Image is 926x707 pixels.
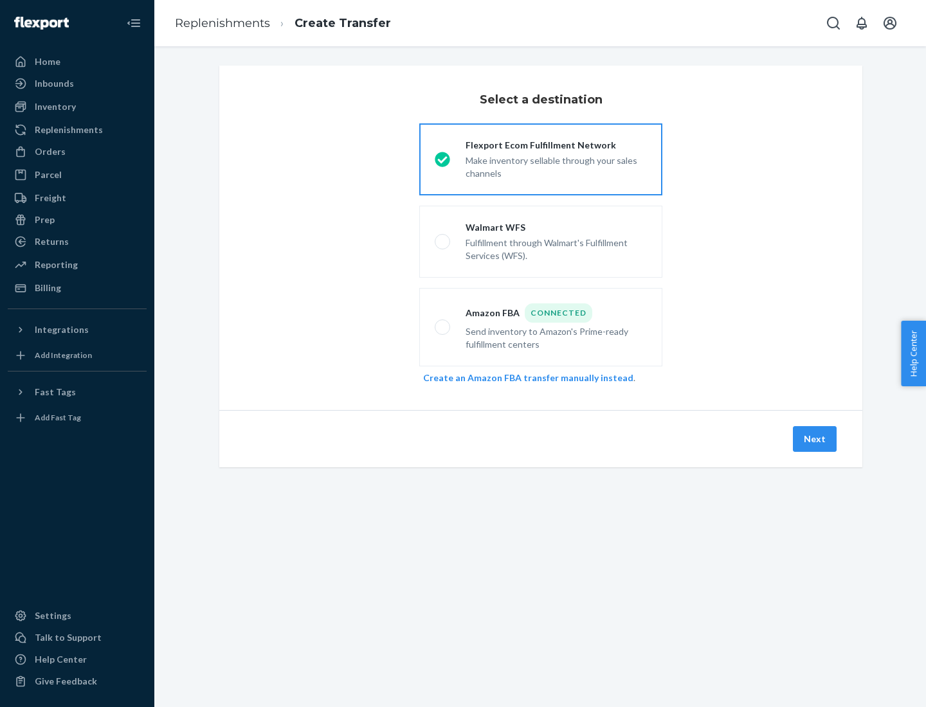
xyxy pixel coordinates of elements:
div: Integrations [35,323,89,336]
button: Integrations [8,319,147,340]
a: Returns [8,231,147,252]
div: Billing [35,282,61,294]
a: Settings [8,605,147,626]
a: Freight [8,188,147,208]
a: Help Center [8,649,147,670]
a: Add Integration [8,345,147,366]
div: Inventory [35,100,76,113]
div: Settings [35,609,71,622]
div: Home [35,55,60,68]
a: Create Transfer [295,16,391,30]
a: Orders [8,141,147,162]
div: Add Integration [35,350,92,361]
div: Parcel [35,168,62,181]
a: Reporting [8,255,147,275]
div: Send inventory to Amazon's Prime-ready fulfillment centers [466,323,647,351]
button: Open account menu [877,10,903,36]
div: Add Fast Tag [35,412,81,423]
button: Help Center [901,321,926,386]
div: Fast Tags [35,386,76,398]
button: Open Search Box [821,10,846,36]
div: Walmart WFS [466,221,647,234]
div: Give Feedback [35,675,97,688]
button: Close Navigation [121,10,147,36]
div: Freight [35,192,66,204]
button: Next [793,426,837,452]
div: Orders [35,145,66,158]
div: Returns [35,235,69,248]
button: Give Feedback [8,671,147,692]
a: Billing [8,278,147,298]
a: Prep [8,210,147,230]
div: Fulfillment through Walmart's Fulfillment Services (WFS). [466,234,647,262]
a: Parcel [8,165,147,185]
a: Inbounds [8,73,147,94]
div: . [423,371,658,384]
div: Make inventory sellable through your sales channels [466,152,647,180]
button: Open notifications [849,10,875,36]
div: Amazon FBA [466,303,647,323]
div: Talk to Support [35,631,102,644]
div: Inbounds [35,77,74,90]
button: Fast Tags [8,382,147,402]
a: Replenishments [175,16,270,30]
div: Flexport Ecom Fulfillment Network [466,139,647,152]
a: Home [8,51,147,72]
a: Add Fast Tag [8,407,147,428]
div: Help Center [35,653,87,666]
div: Reporting [35,258,78,271]
a: Talk to Support [8,627,147,648]
h3: Select a destination [480,91,603,108]
div: Prep [35,213,55,226]
a: Inventory [8,96,147,117]
a: Replenishments [8,120,147,140]
div: Connected [525,303,592,323]
a: Create an Amazon FBA transfer manually instead [423,372,633,383]
ol: breadcrumbs [165,4,401,42]
div: Replenishments [35,123,103,136]
img: Flexport logo [14,17,69,30]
